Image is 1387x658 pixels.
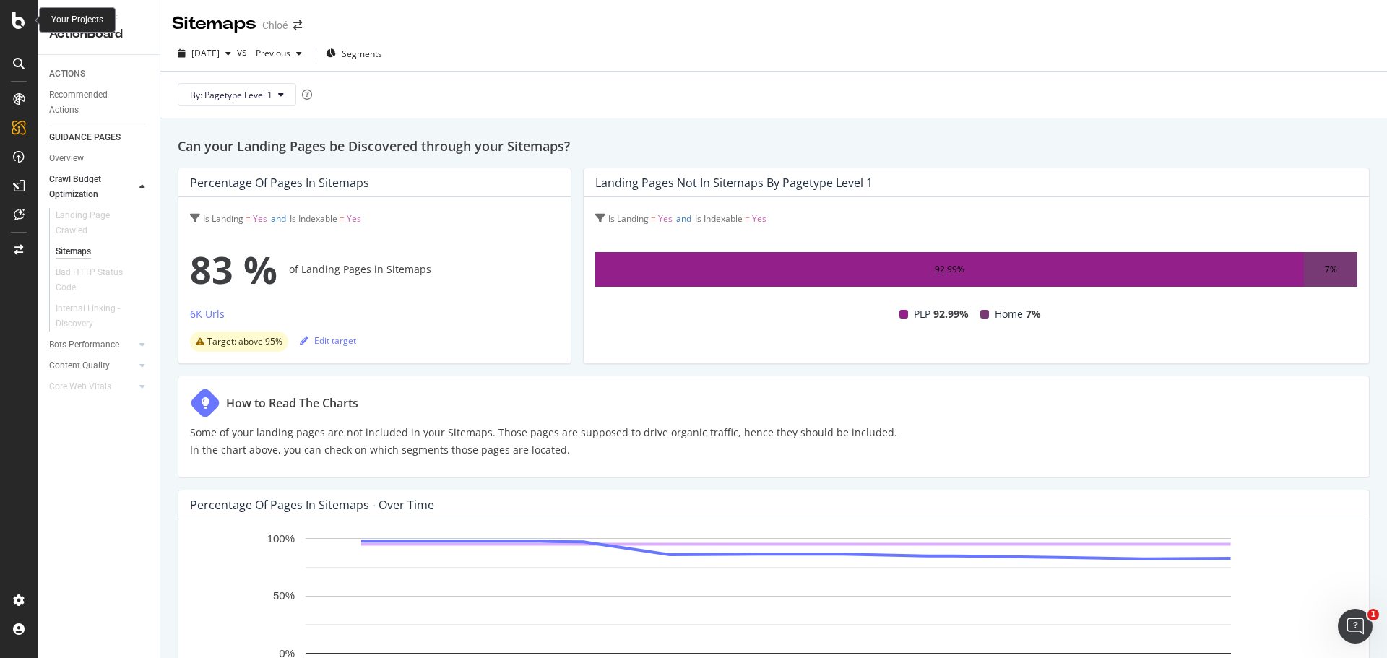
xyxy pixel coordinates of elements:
a: Recommended Actions [49,87,150,118]
p: Some of your landing pages are not included in your Sitemaps. Those pages are supposed to drive o... [190,424,897,459]
div: warning label [190,332,288,352]
span: = [651,212,656,225]
text: 100% [267,532,295,545]
span: 7% [1026,306,1041,323]
div: 92.99% [935,261,964,278]
button: By: Pagetype Level 1 [178,83,296,106]
span: Yes [253,212,267,225]
span: Yes [752,212,766,225]
div: Your Projects [51,14,103,26]
div: Recommended Actions [49,87,136,118]
span: PLP [914,306,930,323]
span: Is Landing [203,212,243,225]
iframe: Intercom live chat [1338,609,1373,644]
div: Bots Performance [49,337,119,352]
div: How to Read The Charts [226,394,358,412]
span: Previous [250,47,290,59]
a: ACTIONS [49,66,150,82]
a: Bots Performance [49,337,135,352]
span: Home [995,306,1023,323]
button: [DATE] [172,42,237,65]
span: 83 % [190,241,277,298]
div: Sitemaps [172,12,256,36]
span: Is Indexable [290,212,337,225]
span: Target: above 95% [207,337,282,346]
div: Percentage of Pages in Sitemaps [190,176,369,190]
span: Is Indexable [695,212,743,225]
div: of Landing Pages in Sitemaps [190,241,559,298]
div: Edit target [300,334,356,347]
span: 2025 May. 31st [191,47,220,59]
span: Yes [347,212,361,225]
button: 6K Urls [190,306,225,329]
span: 1 [1367,609,1379,620]
div: Landing Page Crawled [56,208,137,238]
span: = [246,212,251,225]
button: Edit target [300,329,356,352]
a: GUIDANCE PAGES [49,130,150,145]
div: Crawl Budget Optimization [49,172,124,202]
div: Content Quality [49,358,110,373]
div: Landing Pages not in Sitemaps by Pagetype Level 1 [595,176,873,190]
span: By: Pagetype Level 1 [190,89,272,101]
span: 92.99% [933,306,969,323]
a: Bad HTTP Status Code [56,265,150,295]
div: ActionBoard [49,26,148,43]
div: Overview [49,151,84,166]
div: Percentage of Pages in Sitemaps - Over Time [190,498,434,512]
button: Segments [320,42,388,65]
span: Yes [658,212,673,225]
span: Segments [342,48,382,60]
span: vs [237,45,250,59]
a: Core Web Vitals [49,379,135,394]
div: GUIDANCE PAGES [49,130,121,145]
a: Crawl Budget Optimization [49,172,135,202]
span: Is Landing [608,212,649,225]
a: Sitemaps [56,244,150,259]
div: Bad HTTP Status Code [56,265,137,295]
text: 50% [273,590,295,602]
span: and [271,212,286,225]
h2: Can your Landing Pages be Discovered through your Sitemaps? [178,136,1370,156]
div: ACTIONS [49,66,85,82]
div: Core Web Vitals [49,379,111,394]
a: Content Quality [49,358,135,373]
button: Previous [250,42,308,65]
span: and [676,212,691,225]
span: = [340,212,345,225]
div: 7% [1325,261,1337,278]
div: Internal Linking - Discovery [56,301,138,332]
span: = [745,212,750,225]
a: Landing Page Crawled [56,208,150,238]
a: Internal Linking - Discovery [56,301,150,332]
div: arrow-right-arrow-left [293,20,302,30]
div: 6K Urls [190,307,225,321]
a: Overview [49,151,150,166]
div: Sitemaps [56,244,91,259]
div: Chloé [262,18,288,33]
